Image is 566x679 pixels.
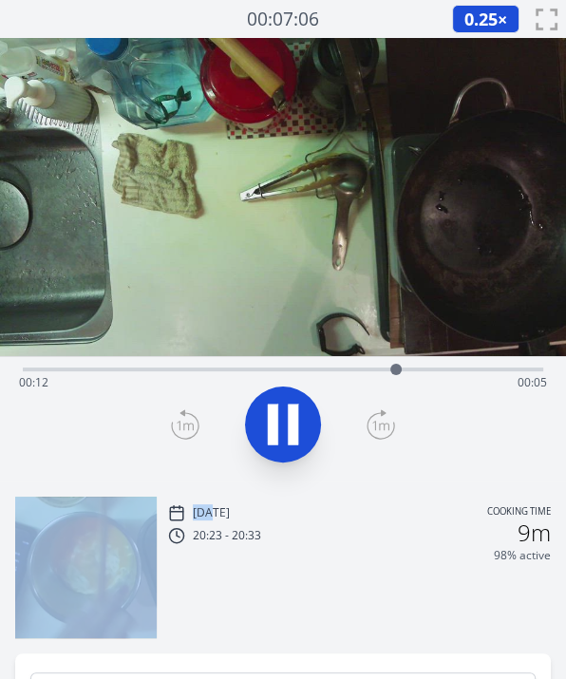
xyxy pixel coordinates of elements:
p: 98% active [494,548,551,563]
span: 0.25 [464,8,498,30]
span: 00:05 [518,374,547,390]
p: 20:23 - 20:33 [193,528,261,543]
p: [DATE] [193,505,230,520]
p: Cooking time [487,504,551,521]
h2: 9m [518,521,551,544]
span: 00:12 [19,374,48,390]
img: 250816112427_thumb.jpeg [15,497,157,638]
button: 0.25× [452,5,519,33]
a: 00:07:06 [247,6,319,33]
